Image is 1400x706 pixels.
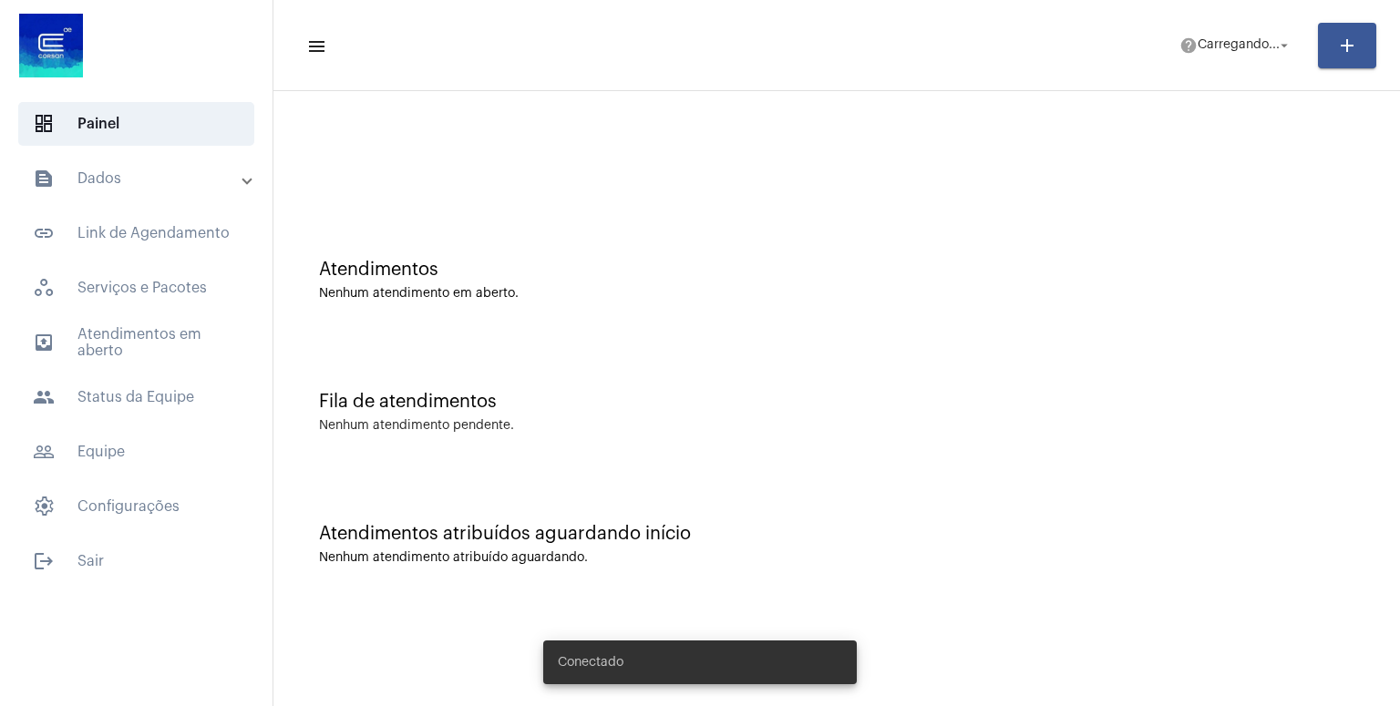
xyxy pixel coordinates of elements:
div: Atendimentos atribuídos aguardando início [319,524,1354,544]
mat-icon: sidenav icon [33,441,55,463]
mat-icon: sidenav icon [33,168,55,189]
mat-icon: help [1179,36,1198,55]
button: Carregando... [1168,27,1303,64]
div: Nenhum atendimento atribuído aguardando. [319,551,1354,565]
span: Carregando... [1198,39,1280,52]
mat-panel-title: Dados [33,168,243,189]
mat-icon: sidenav icon [33,332,55,353]
span: sidenav icon [33,496,55,517]
mat-expansion-panel-header: sidenav iconDados [11,157,273,200]
span: Link de Agendamento [18,211,254,255]
div: Nenhum atendimento pendente. [319,419,514,433]
span: Atendimentos em aberto [18,321,254,364]
img: d4669ae0-8c07-2337-4f67-34b0df7f5ae4.jpeg [15,9,87,82]
div: Atendimentos [319,260,1354,280]
mat-icon: sidenav icon [306,36,324,57]
span: sidenav icon [33,113,55,135]
div: Nenhum atendimento em aberto. [319,287,1354,301]
mat-icon: arrow_drop_down [1276,37,1292,54]
mat-icon: sidenav icon [33,386,55,408]
span: Painel [18,102,254,146]
span: Equipe [18,430,254,474]
span: Serviços e Pacotes [18,266,254,310]
mat-icon: add [1336,35,1358,56]
mat-icon: sidenav icon [33,222,55,244]
span: Conectado [558,653,623,671]
span: Sair [18,539,254,583]
span: Configurações [18,485,254,528]
span: sidenav icon [33,277,55,299]
mat-icon: sidenav icon [33,550,55,572]
div: Fila de atendimentos [319,392,1354,412]
span: Status da Equipe [18,375,254,419]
